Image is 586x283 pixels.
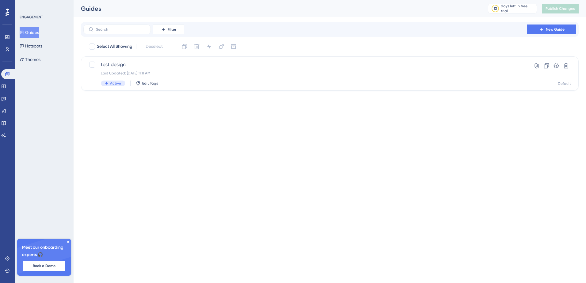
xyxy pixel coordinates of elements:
div: ENGAGEMENT [20,15,43,20]
div: days left in free trial [501,4,535,13]
button: Publish Changes [542,4,579,13]
button: Book a Demo [23,261,65,271]
span: Book a Demo [33,263,55,268]
span: Publish Changes [546,6,575,11]
span: Filter [168,27,176,32]
div: 13 [494,6,497,11]
button: Guides [20,27,39,38]
div: Last Updated: [DATE] 11:11 AM [101,71,510,76]
span: Meet our onboarding experts 🎧 [22,244,66,258]
div: Default [558,81,571,86]
button: New Guide [527,25,576,34]
button: Themes [20,54,40,65]
span: Active [110,81,121,86]
div: Guides [81,4,473,13]
span: Select All Showing [97,43,132,50]
button: Hotspots [20,40,42,51]
span: New Guide [546,27,565,32]
button: Deselect [140,41,168,52]
span: Deselect [146,43,163,50]
span: test design [101,61,510,68]
button: Filter [153,25,184,34]
button: Edit Tags [135,81,158,86]
input: Search [96,27,146,32]
span: Edit Tags [142,81,158,86]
